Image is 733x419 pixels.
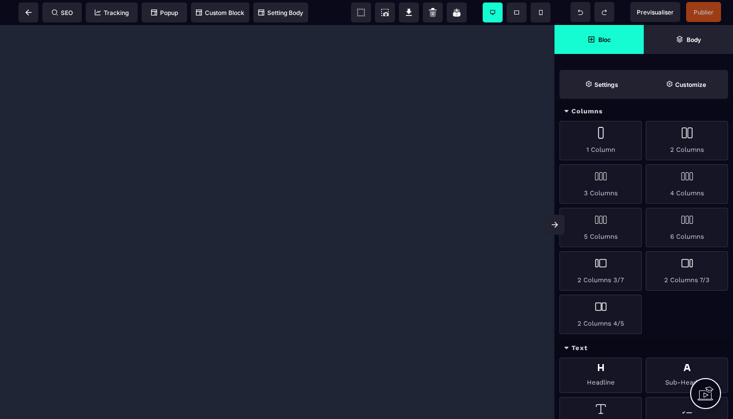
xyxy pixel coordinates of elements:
[559,358,642,393] div: Headline
[554,339,733,358] div: Text
[646,251,728,291] div: 2 Columns 7/3
[644,70,728,99] span: Open Style Manager
[52,9,73,16] span: SEO
[95,9,129,16] span: Tracking
[694,8,714,16] span: Publier
[594,81,618,88] strong: Settings
[675,81,706,88] strong: Customize
[646,358,728,393] div: Sub-Headline
[559,121,642,160] div: 1 Column
[598,36,611,43] strong: Bloc
[554,102,733,121] div: Columns
[637,8,674,16] span: Previsualiser
[687,36,701,43] strong: Body
[375,2,395,22] span: Screenshot
[646,208,728,247] div: 6 Columns
[559,251,642,291] div: 2 Columns 3/7
[559,208,642,247] div: 5 Columns
[559,295,642,334] div: 2 Columns 4/5
[351,2,371,22] span: View components
[630,2,680,22] span: Preview
[258,9,303,16] span: Setting Body
[559,70,644,99] span: Settings
[151,9,178,16] span: Popup
[559,164,642,204] div: 3 Columns
[196,9,244,16] span: Custom Block
[646,121,728,160] div: 2 Columns
[554,25,644,54] span: Open Blocks
[646,164,728,204] div: 4 Columns
[644,25,733,54] span: Open Layer Manager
